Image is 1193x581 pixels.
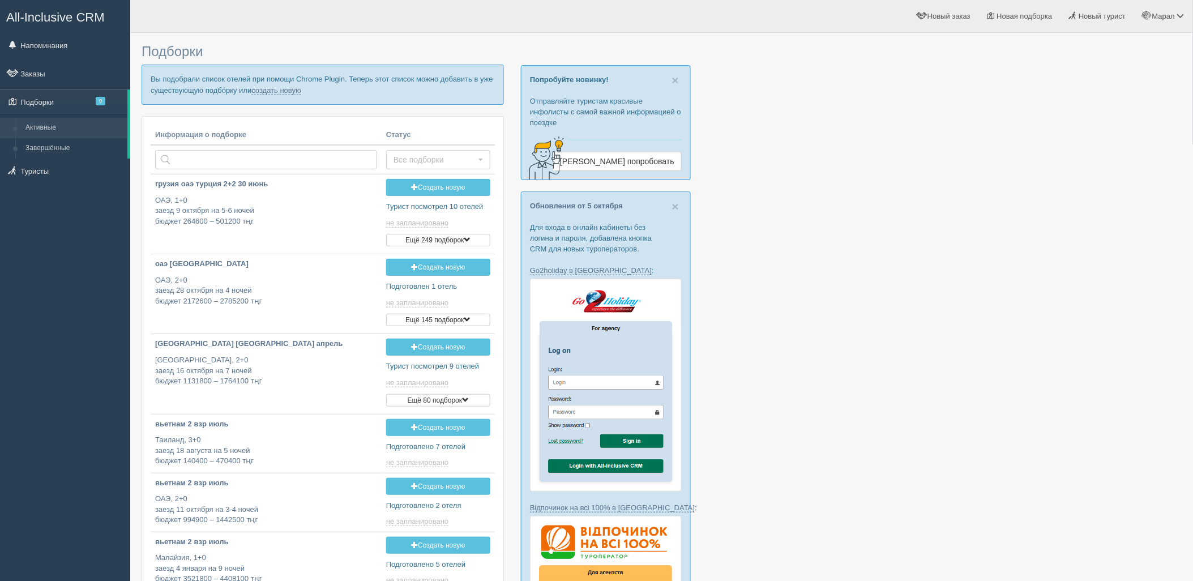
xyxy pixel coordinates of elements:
[530,502,682,513] p: :
[6,10,105,24] span: All-Inclusive CRM
[672,200,679,212] button: Close
[672,74,679,86] button: Close
[155,435,377,467] p: Таиланд, 3+0 заезд 18 августа на 5 ночей бюджет 140400 – 470400 тңг
[386,501,490,511] p: Подготовлено 2 отеля
[151,415,382,472] a: вьетнам 2 взр июль Таиланд, 3+0заезд 18 августа на 5 ночейбюджет 140400 – 470400 тңг
[1152,12,1175,20] span: Марал
[155,355,377,387] p: [GEOGRAPHIC_DATA], 2+0 заезд 16 октября на 7 ночей бюджет 1131800 – 1764100 тңг
[155,259,377,270] p: оаэ [GEOGRAPHIC_DATA]
[530,279,682,491] img: go2holiday-login-via-crm-for-travel-agents.png
[386,150,490,169] button: Все подборки
[1079,12,1126,20] span: Новый турист
[521,135,567,181] img: creative-idea-2907357.png
[386,559,490,570] p: Подготовлено 5 отелей
[20,118,127,138] a: Активные
[386,378,448,387] span: не запланировано
[386,458,451,467] a: не запланировано
[151,254,382,316] a: оаэ [GEOGRAPHIC_DATA] ОАЭ, 2+0заезд 28 октября на 4 ночейбюджет 2172600 – 2785200 тңг
[386,517,451,526] a: не запланировано
[386,234,490,246] button: Ещё 249 подборок
[386,298,448,307] span: не запланировано
[386,394,490,407] button: Ещё 80 подборок
[142,44,203,59] span: Подборки
[20,138,127,159] a: Завершённые
[155,179,377,190] p: грузия оаэ турция 2+2 30 июнь
[386,442,490,452] p: Подготовлено 7 отелей
[386,202,490,212] p: Турист посмотрел 10 отелей
[530,266,652,275] a: Go2holiday в [GEOGRAPHIC_DATA]
[386,458,448,467] span: не запланировано
[997,12,1053,20] span: Новая подборка
[151,174,382,236] a: грузия оаэ турция 2+2 30 июнь ОАЭ, 1+0заезд 9 октября на 5-6 ночейбюджет 264600 – 501200 тңг
[386,419,490,436] a: Создать новую
[386,314,490,326] button: Ещё 145 подборок
[530,96,682,128] p: Отправляйте туристам красивые инфолисты с самой важной информацией о поездке
[394,154,476,165] span: Все подборки
[382,125,495,146] th: Статус
[386,179,490,196] a: Создать новую
[151,125,382,146] th: Информация о подборке
[386,339,490,356] a: Создать новую
[530,265,682,276] p: :
[530,74,682,85] p: Попробуйте новинку!
[927,12,970,20] span: Новый заказ
[151,473,382,531] a: вьетнам 2 взр июль ОАЭ, 2+0заезд 11 октября на 3-4 ночейбюджет 994900 – 1442500 тңг
[155,150,377,169] input: Поиск по стране или туристу
[96,97,105,105] span: 9
[251,86,301,95] a: создать новую
[672,200,679,213] span: ×
[386,361,490,372] p: Турист посмотрел 9 отелей
[155,339,377,349] p: [GEOGRAPHIC_DATA] [GEOGRAPHIC_DATA] апрель
[386,517,448,526] span: не запланировано
[386,259,490,276] a: Создать новую
[386,281,490,292] p: Подготовлен 1 отель
[530,503,695,512] a: Відпочинок на всі 100% в [GEOGRAPHIC_DATA]
[386,219,448,228] span: не запланировано
[553,152,682,171] a: [PERSON_NAME] попробовать
[530,222,682,254] p: Для входа в онлайн кабинеты без логина и пароля, добавлена кнопка CRM для новых туроператоров.
[155,419,377,430] p: вьетнам 2 взр июль
[1,1,130,32] a: All-Inclusive CRM
[155,195,377,227] p: ОАЭ, 1+0 заезд 9 октября на 5-6 ночей бюджет 264600 – 501200 тңг
[151,334,382,396] a: [GEOGRAPHIC_DATA] [GEOGRAPHIC_DATA] апрель [GEOGRAPHIC_DATA], 2+0заезд 16 октября на 7 ночейбюдже...
[386,298,451,307] a: не запланировано
[386,378,451,387] a: не запланировано
[386,219,451,228] a: не запланировано
[155,275,377,307] p: ОАЭ, 2+0 заезд 28 октября на 4 ночей бюджет 2172600 – 2785200 тңг
[386,478,490,495] a: Создать новую
[386,537,490,554] a: Создать новую
[155,478,377,489] p: вьетнам 2 взр июль
[672,74,679,87] span: ×
[155,494,377,526] p: ОАЭ, 2+0 заезд 11 октября на 3-4 ночей бюджет 994900 – 1442500 тңг
[142,65,504,104] p: Вы подобрали список отелей при помощи Chrome Plugin. Теперь этот список можно добавить в уже суще...
[155,537,377,548] p: вьетнам 2 взр июль
[530,202,623,210] a: Обновления от 5 октября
